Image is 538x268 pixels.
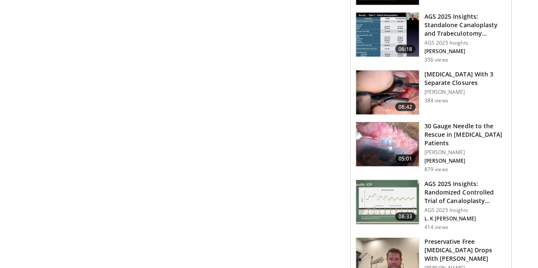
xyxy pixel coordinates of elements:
[424,158,506,164] p: [PERSON_NAME]
[424,97,448,104] p: 384 views
[424,149,506,156] p: [PERSON_NAME]
[424,122,506,147] h3: 30 Gauge Needle to the Rescue in [MEDICAL_DATA] Patients
[424,56,448,63] p: 356 views
[356,122,419,166] img: bd57fdac-6d73-47f9-8cf0-af6d41c5a0e1.150x105_q85_crop-smart_upscale.jpg
[424,224,448,231] p: 414 views
[356,70,506,115] a: 08:42 [MEDICAL_DATA] With 3 Separate Closures [PERSON_NAME] 384 views
[395,212,416,221] span: 08:33
[424,237,506,263] h3: Preservative Free [MEDICAL_DATA] Drops With [PERSON_NAME]
[356,71,419,115] img: 72e2ac78-695d-4ba1-a214-a969ffb918ed.150x105_q85_crop-smart_upscale.jpg
[424,39,506,46] p: AGS 2025 Insights
[424,12,506,38] h3: AGS 2025 Insights: Standalone Canaloplasty and Trabeculotomy Outcome…
[395,103,416,111] span: 08:42
[356,122,506,173] a: 05:01 30 Gauge Needle to the Rescue in [MEDICAL_DATA] Patients [PERSON_NAME] [PERSON_NAME] 879 views
[424,215,506,222] p: L. K [PERSON_NAME]
[424,166,448,173] p: 879 views
[356,180,419,224] img: d41afd45-70c2-4f34-899c-ee5f6a9d214a.150x105_q85_crop-smart_upscale.jpg
[395,155,416,163] span: 05:01
[356,180,506,231] a: 08:33 AGS 2025 Insights: Randomized Controlled Trial of Canaloplasty versu… AGS 2025 Insights L. ...
[424,48,506,55] p: [PERSON_NAME]
[424,180,506,205] h3: AGS 2025 Insights: Randomized Controlled Trial of Canaloplasty versu…
[424,89,506,96] p: [PERSON_NAME]
[356,12,506,63] a: 06:18 AGS 2025 Insights: Standalone Canaloplasty and Trabeculotomy Outcome… AGS 2025 Insights [PE...
[424,207,506,214] p: AGS 2025 Insights
[424,70,506,87] h3: [MEDICAL_DATA] With 3 Separate Closures
[356,13,419,57] img: 5706f1aa-143e-4cbb-a566-f7b6e9d80682.150x105_q85_crop-smart_upscale.jpg
[395,45,416,54] span: 06:18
